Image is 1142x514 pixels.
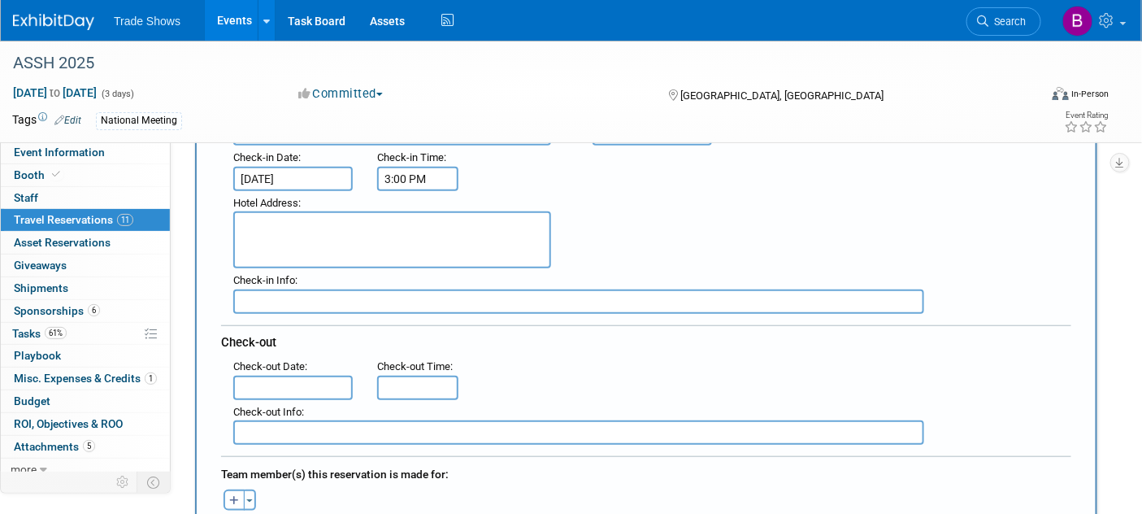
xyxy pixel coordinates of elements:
[12,85,98,100] span: [DATE] [DATE]
[14,191,38,204] span: Staff
[1,368,170,390] a: Misc. Expenses & Credits1
[54,115,81,126] a: Edit
[233,151,298,163] span: Check-in Date
[233,360,305,372] span: Check-out Date
[1,390,170,412] a: Budget
[145,372,157,385] span: 1
[14,349,61,362] span: Playbook
[137,472,171,493] td: Toggle Event Tabs
[9,7,827,24] body: Rich Text Area. Press ALT-0 for help.
[14,372,157,385] span: Misc. Expenses & Credits
[293,85,389,102] button: Committed
[52,170,60,179] i: Booth reservation complete
[83,440,95,452] span: 5
[14,168,63,181] span: Booth
[377,151,446,163] small: :
[947,85,1109,109] div: Event Format
[117,214,133,226] span: 11
[1,232,170,254] a: Asset Reservations
[221,460,1071,486] div: Team member(s) this reservation is made for:
[377,360,453,372] small: :
[1,255,170,277] a: Giveaways
[1,345,170,367] a: Playbook
[11,463,37,476] span: more
[12,111,81,130] td: Tags
[14,394,50,407] span: Budget
[13,14,94,30] img: ExhibitDay
[233,197,298,209] span: Hotel Address
[233,274,295,286] span: Check-in Info
[1065,111,1109,120] div: Event Rating
[47,86,63,99] span: to
[221,335,276,350] span: Check-out
[109,472,137,493] td: Personalize Event Tab Strip
[14,259,67,272] span: Giveaways
[1,277,170,299] a: Shipments
[1,164,170,186] a: Booth
[233,406,302,418] span: Check-out Info
[680,89,884,102] span: [GEOGRAPHIC_DATA], [GEOGRAPHIC_DATA]
[14,236,111,249] span: Asset Reservations
[233,360,307,372] small: :
[377,360,450,372] span: Check-out Time
[966,7,1041,36] a: Search
[114,15,180,28] span: Trade Shows
[12,327,67,340] span: Tasks
[1062,6,1093,37] img: Becca Rensi
[96,112,182,129] div: National Meeting
[233,274,297,286] small: :
[1,209,170,231] a: Travel Reservations11
[100,89,134,99] span: (3 days)
[1,413,170,435] a: ROI, Objectives & ROO
[88,304,100,316] span: 6
[988,15,1026,28] span: Search
[1,187,170,209] a: Staff
[1,142,170,163] a: Event Information
[14,281,68,294] span: Shipments
[1,436,170,458] a: Attachments5
[1071,88,1109,100] div: In-Person
[14,146,105,159] span: Event Information
[1,459,170,481] a: more
[233,406,304,418] small: :
[14,440,95,453] span: Attachments
[7,49,1016,78] div: ASSH 2025
[45,327,67,339] span: 61%
[14,213,133,226] span: Travel Reservations
[1,323,170,345] a: Tasks61%
[14,417,123,430] span: ROI, Objectives & ROO
[1,300,170,322] a: Sponsorships6
[233,197,301,209] small: :
[1053,87,1069,100] img: Format-Inperson.png
[14,304,100,317] span: Sponsorships
[233,151,301,163] small: :
[377,151,444,163] span: Check-in Time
